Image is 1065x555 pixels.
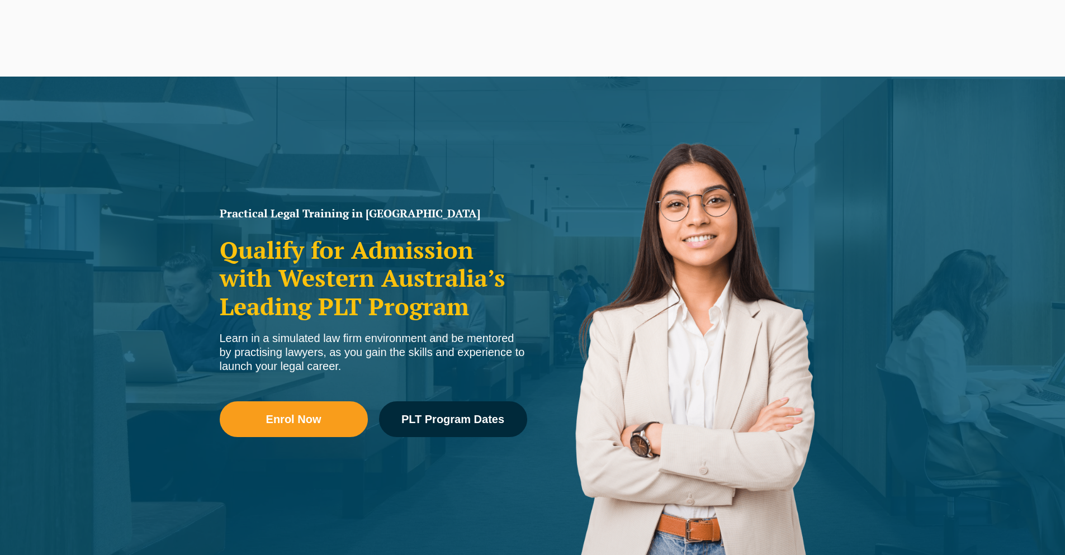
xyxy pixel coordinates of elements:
span: Enrol Now [266,414,321,425]
span: PLT Program Dates [401,414,504,425]
a: Enrol Now [220,401,368,437]
a: PLT Program Dates [379,401,527,437]
h1: Practical Legal Training in [GEOGRAPHIC_DATA] [220,208,527,219]
div: Learn in a simulated law firm environment and be mentored by practising lawyers, as you gain the ... [220,331,527,373]
h2: Qualify for Admission with Western Australia’s Leading PLT Program [220,236,527,320]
